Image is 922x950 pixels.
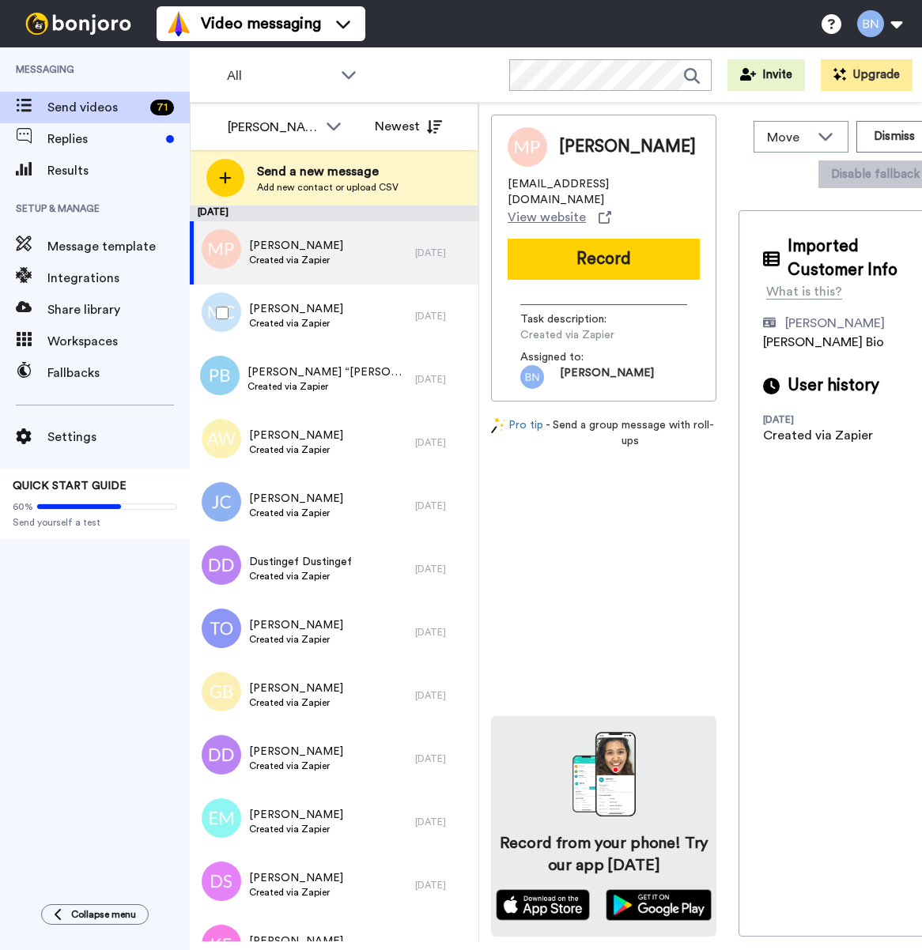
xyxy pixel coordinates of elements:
[491,417,505,434] img: magic-wand.svg
[47,269,190,288] span: Integrations
[606,889,712,921] img: playstore
[47,428,190,447] span: Settings
[202,672,241,711] img: gb.png
[766,282,842,301] div: What is this?
[257,181,399,194] span: Add new contact or upload CSV
[47,364,190,383] span: Fallbacks
[249,554,352,570] span: Dustingef Dustingef
[788,235,917,282] span: Imported Customer Info
[202,609,241,648] img: to.png
[249,507,343,519] span: Created via Zapier
[249,886,343,899] span: Created via Zapier
[249,301,343,317] span: [PERSON_NAME]
[202,229,241,269] img: mp.png
[415,500,470,512] div: [DATE]
[47,98,144,117] span: Send videos
[788,374,879,398] span: User history
[249,760,343,772] span: Created via Zapier
[415,563,470,575] div: [DATE]
[520,365,544,389] img: bn.png
[201,13,321,35] span: Video messaging
[47,237,190,256] span: Message template
[560,365,654,389] span: [PERSON_NAME]
[249,238,343,254] span: [PERSON_NAME]
[763,413,866,426] div: [DATE]
[249,254,343,266] span: Created via Zapier
[520,349,631,365] span: Assigned to:
[249,428,343,443] span: [PERSON_NAME]
[496,889,590,921] img: appstore
[71,908,136,921] span: Collapse menu
[508,127,547,167] img: Image of Marylynn Pascale
[415,373,470,386] div: [DATE]
[202,545,241,585] img: dd.png
[508,176,700,208] span: [EMAIL_ADDRESS][DOMAIN_NAME]
[202,419,241,458] img: aw.png
[415,816,470,828] div: [DATE]
[249,570,352,582] span: Created via Zapier
[190,205,478,221] div: [DATE]
[520,327,671,343] span: Created via Zapier
[249,807,343,823] span: [PERSON_NAME]
[415,752,470,765] div: [DATE]
[202,798,241,838] img: em.png
[249,491,343,507] span: [PERSON_NAME]
[727,59,805,91] button: Invite
[200,356,240,395] img: pb.png
[249,633,343,646] span: Created via Zapier
[249,680,343,696] span: [PERSON_NAME]
[821,59,913,91] button: Upgrade
[47,130,160,149] span: Replies
[508,208,611,227] a: View website
[166,11,191,36] img: vm-color.svg
[41,904,149,925] button: Collapse menu
[202,735,241,775] img: dd.png
[248,364,407,380] span: [PERSON_NAME] “[PERSON_NAME]” [PERSON_NAME]
[228,118,318,137] div: [PERSON_NAME]
[363,111,454,142] button: Newest
[415,879,470,892] div: [DATE]
[415,247,470,259] div: [DATE]
[508,239,700,280] button: Record
[47,161,190,180] span: Results
[249,823,343,835] span: Created via Zapier
[13,481,127,492] span: QUICK START GUIDE
[13,500,33,513] span: 60%
[491,417,543,449] a: Pro tip
[785,314,885,333] div: [PERSON_NAME]
[19,13,138,35] img: bj-logo-header-white.svg
[249,744,343,760] span: [PERSON_NAME]
[415,626,470,639] div: [DATE]
[202,861,241,901] img: ds.png
[496,832,712,876] h4: Record from your phone! Try our app [DATE]
[508,208,586,227] span: View website
[415,310,470,322] div: [DATE]
[249,317,343,330] span: Created via Zapier
[150,100,174,115] div: 71
[249,870,343,886] span: [PERSON_NAME]
[47,332,190,351] span: Workspaces
[415,689,470,702] div: [DATE]
[491,417,716,449] div: - Send a group message with roll-ups
[572,732,636,817] img: download
[767,128,810,147] span: Move
[520,311,631,327] span: Task description :
[227,66,333,85] span: All
[415,436,470,449] div: [DATE]
[249,443,343,456] span: Created via Zapier
[202,482,241,522] img: jc.png
[13,516,177,529] span: Send yourself a test
[763,426,873,445] div: Created via Zapier
[249,617,343,633] span: [PERSON_NAME]
[763,336,884,349] span: [PERSON_NAME] Bio
[248,380,407,393] span: Created via Zapier
[257,162,399,181] span: Send a new message
[249,933,343,949] span: [PERSON_NAME]
[47,300,190,319] span: Share library
[249,696,343,709] span: Created via Zapier
[559,135,696,159] span: [PERSON_NAME]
